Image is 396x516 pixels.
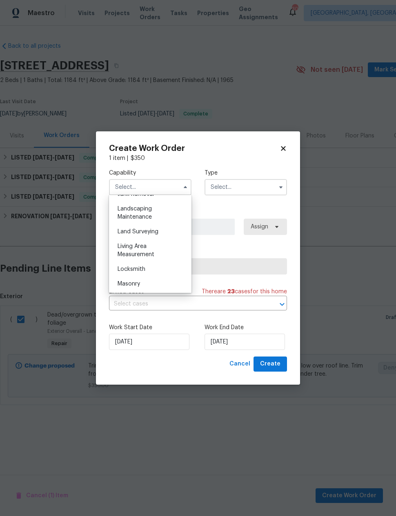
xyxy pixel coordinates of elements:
span: Locksmith [118,266,145,272]
div: 1 item | [109,154,287,162]
span: Create [260,359,280,369]
span: Living Area Measurement [118,244,154,257]
input: M/D/YYYY [109,334,189,350]
span: Masonry [118,281,140,287]
input: M/D/YYYY [205,334,285,350]
span: Cancel [229,359,250,369]
span: There are case s for this home [202,288,287,296]
label: Trade Partner [109,248,287,256]
input: Select... [109,179,191,195]
label: Work End Date [205,323,287,332]
button: Cancel [226,357,254,372]
span: Land Surveying [118,229,158,235]
span: 23 [227,289,235,295]
h2: Create Work Order [109,144,280,153]
label: Work Order Manager [109,208,287,217]
span: Select trade partner [116,262,280,270]
button: Hide options [180,182,190,192]
input: Select... [205,179,287,195]
label: Capability [109,169,191,177]
span: Assign [251,223,268,231]
label: Work Start Date [109,323,191,332]
label: Type [205,169,287,177]
button: Show options [276,182,286,192]
button: Open [276,299,288,310]
input: Select cases [109,298,264,310]
span: Landscaping Maintenance [118,206,152,220]
button: Create [254,357,287,372]
span: $ 350 [131,155,145,161]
